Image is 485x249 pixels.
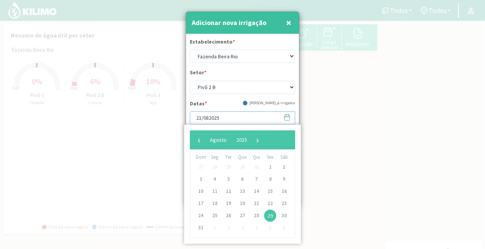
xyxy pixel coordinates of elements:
[232,134,252,146] button: 2025
[195,161,207,173] span: 27
[263,153,277,161] th: weekday
[284,15,293,30] button: Close
[205,134,232,146] button: Agosto
[194,134,205,146] button: ‹
[184,125,301,244] bs-datepicker-container: calendar
[236,173,249,185] span: 6
[236,222,249,234] span: 3
[236,153,250,161] th: weekday
[209,173,221,185] span: 4
[278,173,290,185] span: 9
[264,173,276,185] span: 8
[236,185,249,197] span: 13
[194,153,208,161] th: weekday
[264,185,276,197] span: 15
[222,197,235,210] span: 19
[264,161,276,173] span: 1
[209,222,221,234] span: 1
[190,69,207,78] label: Setor
[243,100,295,106] div: [PERSON_NAME] já irrigados
[222,161,235,173] span: 29
[195,210,207,222] span: 24
[210,136,227,143] span: Agosto
[209,210,221,222] span: 25
[195,173,207,185] span: 3
[278,185,290,197] span: 16
[250,161,263,173] span: 31
[278,197,290,210] span: 23
[277,153,291,161] th: weekday
[250,173,263,185] span: 7
[278,222,290,234] span: 6
[286,16,291,29] span: ×
[252,134,263,146] button: ›
[209,197,221,210] span: 18
[190,38,235,48] label: Estabelecimento
[249,153,263,161] th: weekday
[192,17,266,28] h4: Adicionar nova irrigação
[209,185,221,197] span: 11
[208,153,222,161] th: weekday
[264,222,276,234] span: 5
[222,210,235,222] span: 26
[236,210,249,222] span: 27
[250,197,263,210] span: 21
[250,185,263,197] span: 14
[222,222,235,234] span: 2
[236,161,249,173] span: 30
[194,135,263,141] bs-datepicker-navigation-view: ​ ​ ​
[264,210,276,222] span: 29
[278,210,290,222] span: 30
[236,197,249,210] span: 20
[250,210,263,222] span: 28
[209,161,221,173] span: 28
[250,222,263,234] span: 4
[222,185,235,197] span: 12
[264,197,276,210] span: 22
[278,161,290,173] span: 2
[195,185,207,197] span: 10
[222,153,236,161] th: weekday
[190,100,207,110] label: Datas
[195,222,207,234] span: 31
[236,136,247,143] span: 2025
[222,173,235,185] span: 5
[195,197,207,210] span: 17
